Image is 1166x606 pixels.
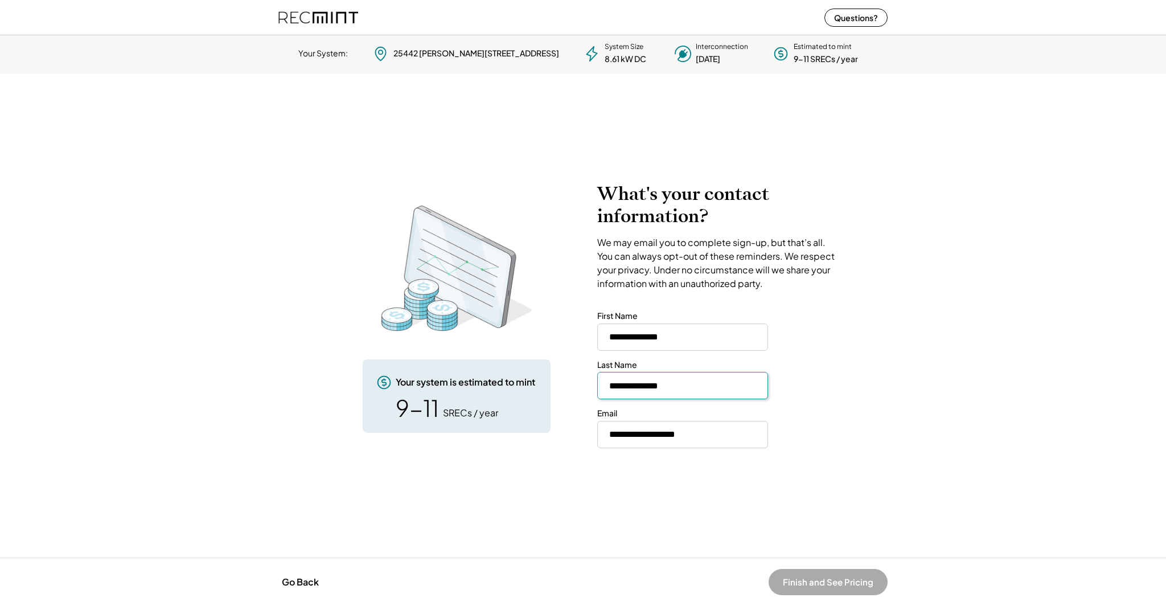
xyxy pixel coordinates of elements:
div: 8.61 kW DC [605,54,646,65]
h2: What's your contact information? [597,183,839,227]
button: Go Back [278,570,322,595]
div: Estimated to mint [794,42,852,52]
div: Email [597,408,617,419]
button: Finish and See Pricing [769,569,888,595]
div: [DATE] [696,54,720,65]
div: 9-11 [396,396,439,419]
img: RecMintArtboard%203%20copy%204.png [366,200,548,337]
div: System Size [605,42,643,52]
div: Your system is estimated to mint [396,376,535,388]
div: SRECs / year [443,407,498,419]
div: 25442 [PERSON_NAME][STREET_ADDRESS] [393,48,559,59]
div: Your System: [298,48,348,59]
div: Last Name [597,359,637,371]
img: recmint-logotype%403x%20%281%29.jpeg [278,2,358,32]
div: Interconnection [696,42,748,52]
button: Questions? [824,9,888,27]
div: 9-11 SRECs / year [794,54,858,65]
div: We may email you to complete sign-up, but that’s all. You can always opt-out of these reminders. ... [597,236,839,290]
div: First Name [597,310,638,322]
